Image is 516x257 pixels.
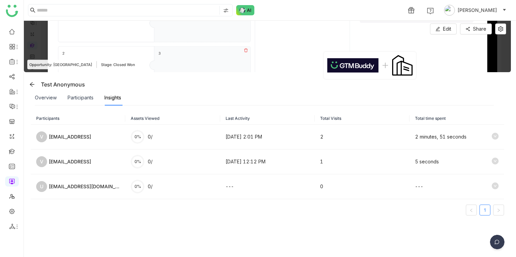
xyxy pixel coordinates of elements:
div: --- [415,183,423,190]
div: Insights [104,94,121,101]
div: [EMAIL_ADDRESS] [49,158,91,165]
span: U [40,181,43,192]
button: Edit [430,23,457,34]
div: 0/ [148,158,153,165]
span: V [40,131,43,142]
div: 5 seconds [415,158,439,165]
span: Share [473,25,486,33]
img: search-type.svg [223,8,229,13]
div: 0/ [148,133,153,141]
td: 0 [315,174,409,199]
td: [DATE] 12:12 PM [220,149,315,174]
button: Previous Page [466,205,477,215]
td: --- [220,174,315,199]
div: [EMAIL_ADDRESS][DOMAIN_NAME] [49,183,120,190]
div: [EMAIL_ADDRESS] [49,133,91,141]
img: logo [6,5,18,17]
button: [PERSON_NAME] [443,5,508,16]
td: 1 [315,149,409,174]
span: 0% [131,184,144,189]
th: Assets Viewed [125,112,220,125]
th: Total Visits [315,112,409,125]
div: 2 minutes, 51 seconds [415,133,467,141]
img: ask-buddy-normal.svg [236,5,255,15]
span: 0% [131,160,144,164]
span: Edit [443,25,451,33]
span: V [40,156,43,167]
th: Total time spent [410,112,504,125]
button: Share [460,23,492,34]
div: Overview [35,94,57,101]
li: 1 [479,205,490,215]
img: help.svg [427,7,434,14]
th: Last Activity [220,112,315,125]
button: Next Page [493,205,504,215]
div: Participants [68,94,94,101]
th: Participants [31,112,125,125]
td: [DATE] 2:01 PM [220,125,315,149]
td: 2 [315,125,409,149]
span: Opportunity: [GEOGRAPHIC_DATA] [29,62,92,68]
a: 1 [480,205,490,215]
div: Test Anonymous [27,79,85,90]
span: Stage: Closed Won [101,62,135,68]
div: 0/ [148,183,153,190]
span: 0% [131,135,144,139]
img: avatar [444,5,455,16]
img: dsr-chat-floating.svg [489,235,506,252]
span: [PERSON_NAME] [458,6,497,14]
